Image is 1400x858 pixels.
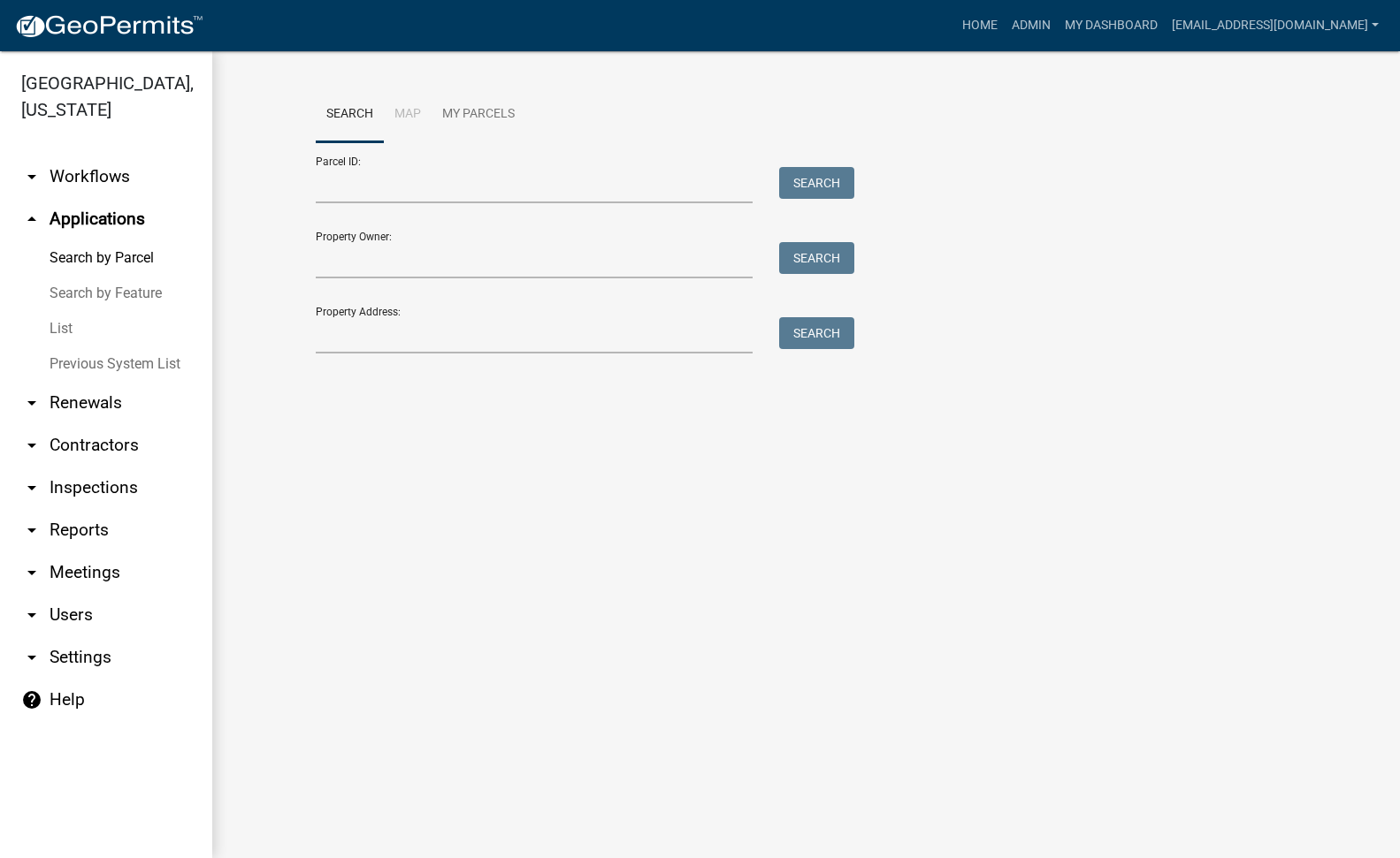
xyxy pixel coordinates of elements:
[21,604,42,626] i: arrow_drop_down
[779,242,854,274] button: Search
[1058,9,1165,42] a: My Dashboard
[779,317,854,349] button: Search
[21,647,42,668] i: arrow_drop_down
[1005,9,1058,42] a: Admin
[21,689,42,710] i: help
[779,167,854,199] button: Search
[955,9,1005,42] a: Home
[21,209,42,230] i: arrow_drop_up
[21,562,42,583] i: arrow_drop_down
[21,520,42,541] i: arrow_drop_down
[21,435,42,456] i: arrow_drop_down
[316,87,384,143] a: Search
[21,166,42,187] i: arrow_drop_down
[21,392,42,414] i: arrow_drop_down
[1165,9,1386,42] a: [EMAIL_ADDRESS][DOMAIN_NAME]
[432,87,525,143] a: My Parcels
[21,477,42,498] i: arrow_drop_down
